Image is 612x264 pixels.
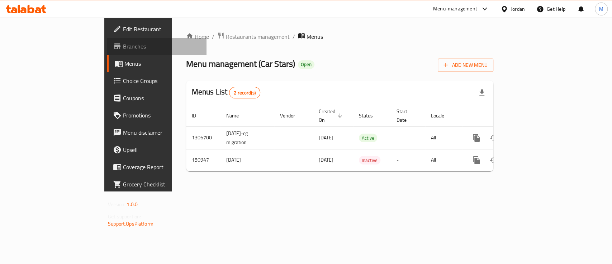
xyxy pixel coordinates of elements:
[293,32,295,41] li: /
[123,180,201,189] span: Grocery Checklist
[107,107,207,124] a: Promotions
[359,134,377,142] span: Active
[108,219,153,228] a: Support.OpsPlatform
[107,55,207,72] a: Menus
[192,111,205,120] span: ID
[124,59,201,68] span: Menus
[443,61,488,70] span: Add New Menu
[319,133,333,142] span: [DATE]
[107,176,207,193] a: Grocery Checklist
[485,152,502,169] button: Change Status
[431,111,454,120] span: Locale
[107,124,207,141] a: Menu disclaimer
[107,72,207,89] a: Choice Groups
[186,105,542,171] table: enhanced table
[123,94,201,102] span: Coupons
[319,107,345,124] span: Created On
[108,200,125,209] span: Version:
[220,149,274,171] td: [DATE]
[298,60,314,69] div: Open
[186,32,493,41] nav: breadcrumb
[359,134,377,142] div: Active
[280,111,304,120] span: Vendor
[217,32,290,41] a: Restaurants management
[123,163,201,171] span: Coverage Report
[307,32,323,41] span: Menus
[123,42,201,51] span: Branches
[226,32,290,41] span: Restaurants management
[123,25,201,33] span: Edit Restaurant
[107,158,207,176] a: Coverage Report
[212,32,214,41] li: /
[425,126,462,149] td: All
[391,126,425,149] td: -
[468,152,485,169] button: more
[186,56,295,72] span: Menu management ( Car Stars )
[473,84,490,101] div: Export file
[438,59,493,72] button: Add New Menu
[298,61,314,68] span: Open
[107,20,207,38] a: Edit Restaurant
[433,5,477,13] div: Menu-management
[108,212,141,221] span: Get support on:
[127,200,138,209] span: 1.0.0
[107,89,207,107] a: Coupons
[123,111,201,120] span: Promotions
[485,129,502,147] button: Change Status
[107,38,207,55] a: Branches
[425,149,462,171] td: All
[226,111,248,120] span: Name
[123,128,201,137] span: Menu disclaimer
[229,87,260,98] div: Total records count
[192,87,260,98] h2: Menus List
[107,141,207,158] a: Upsell
[220,126,274,149] td: [DATE]-cg migration
[397,107,417,124] span: Start Date
[229,89,260,96] span: 2 record(s)
[123,77,201,85] span: Choice Groups
[319,155,333,165] span: [DATE]
[511,5,525,13] div: Jordan
[599,5,603,13] span: M
[359,111,382,120] span: Status
[391,149,425,171] td: -
[123,145,201,154] span: Upsell
[468,129,485,147] button: more
[359,156,380,165] span: Inactive
[462,105,542,127] th: Actions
